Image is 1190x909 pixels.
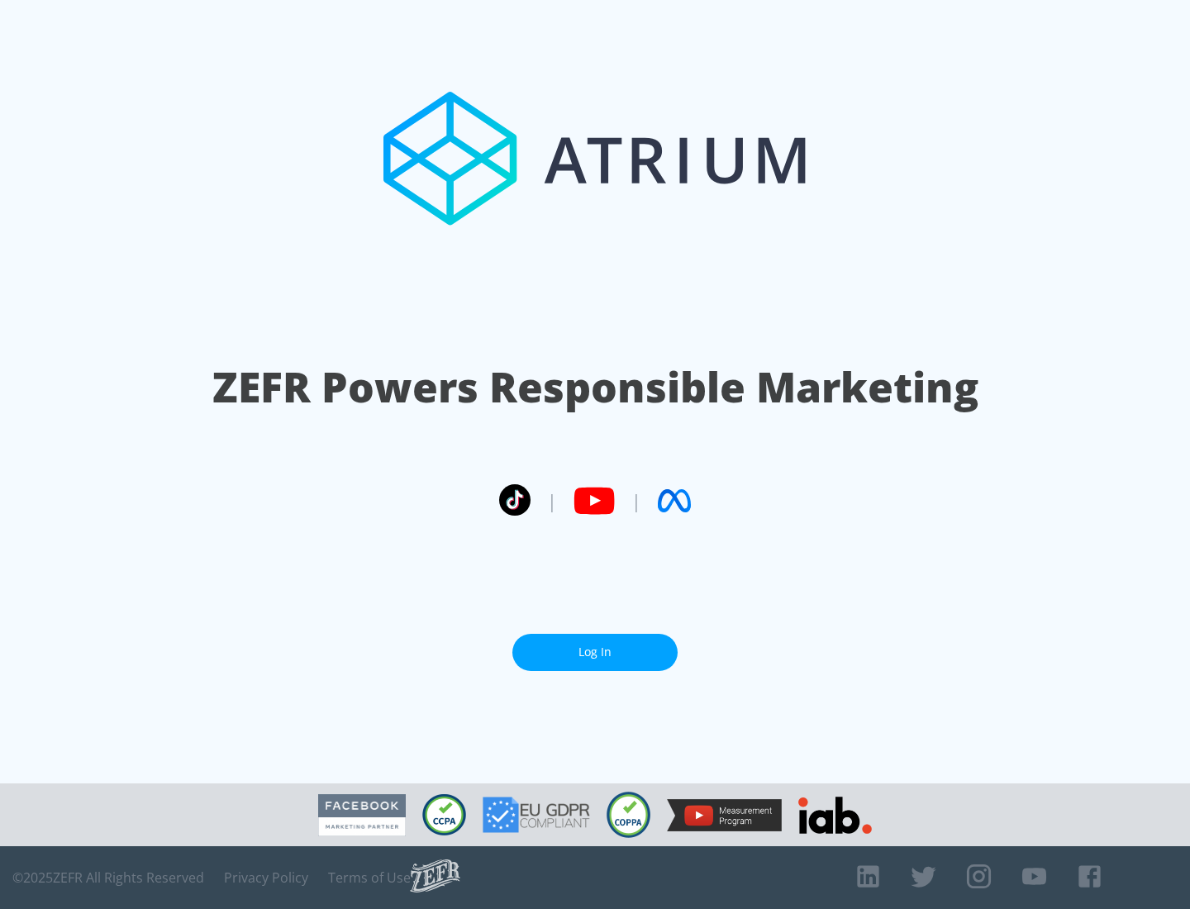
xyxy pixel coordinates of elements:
span: | [547,488,557,513]
a: Log In [512,634,678,671]
img: GDPR Compliant [483,797,590,833]
img: YouTube Measurement Program [667,799,782,831]
h1: ZEFR Powers Responsible Marketing [212,359,978,416]
span: | [631,488,641,513]
img: Facebook Marketing Partner [318,794,406,836]
a: Privacy Policy [224,869,308,886]
img: IAB [798,797,872,834]
img: COPPA Compliant [607,792,650,838]
img: CCPA Compliant [422,794,466,835]
span: © 2025 ZEFR All Rights Reserved [12,869,204,886]
a: Terms of Use [328,869,411,886]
